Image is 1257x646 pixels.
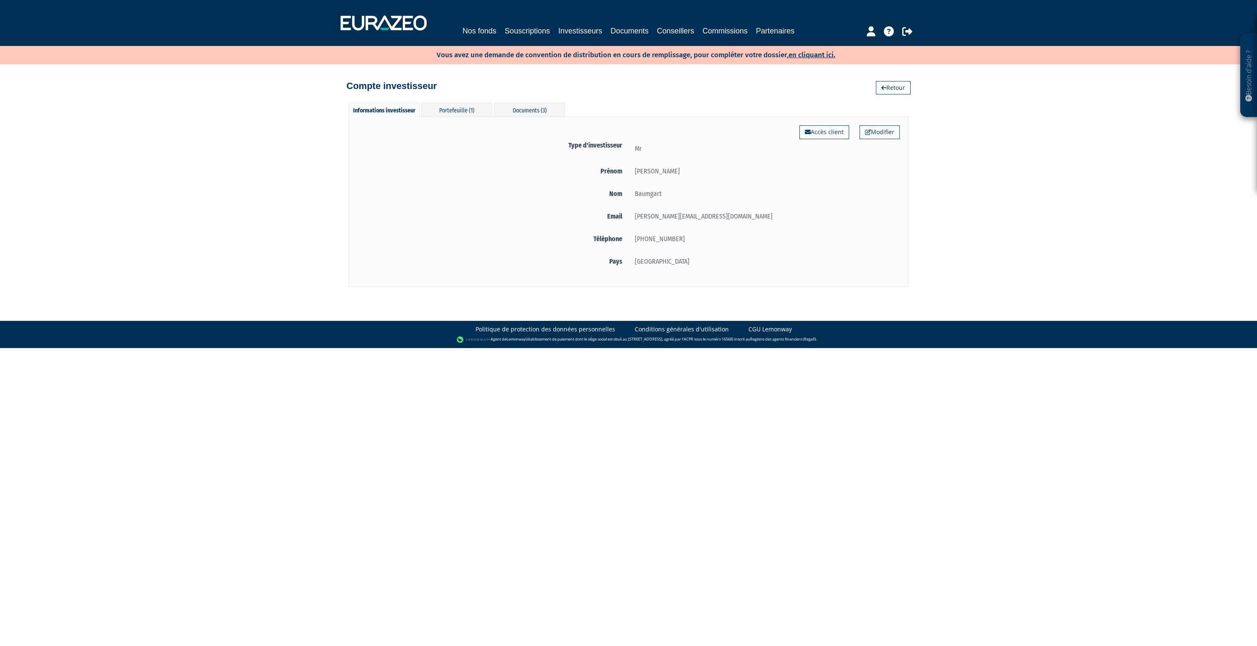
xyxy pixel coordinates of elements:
a: CGU Lemonway [748,325,792,333]
a: Documents [611,25,649,37]
a: Retour [876,81,911,94]
div: [PERSON_NAME] [628,166,900,176]
label: Prénom [357,166,628,176]
a: Souscriptions [505,25,550,37]
div: Informations investisseur [349,103,420,117]
a: en cliquant ici. [789,51,835,59]
a: Partenaires [756,25,794,37]
a: Nos fonds [463,25,496,37]
div: [PERSON_NAME][EMAIL_ADDRESS][DOMAIN_NAME] [628,211,900,221]
label: Email [357,211,628,221]
div: [GEOGRAPHIC_DATA] [628,256,900,267]
a: Accès client [799,125,849,139]
div: Portefeuille (1) [421,103,492,117]
label: Nom [357,188,628,199]
img: 1732889491-logotype_eurazeo_blanc_rvb.png [341,15,427,31]
a: Investisseurs [558,25,602,38]
a: Conseillers [657,25,694,37]
label: Type d'investisseur [357,140,628,150]
div: Mr [628,143,900,154]
p: Besoin d'aide ? [1244,38,1254,113]
h4: Compte investisseur [346,81,437,91]
div: Baumgart [628,188,900,199]
div: Documents (3) [494,103,565,117]
label: Téléphone [357,234,628,244]
a: Lemonway [506,336,526,342]
a: Politique de protection des données personnelles [476,325,615,333]
a: Modifier [860,125,900,139]
a: Commissions [702,25,748,37]
img: logo-lemonway.png [457,336,489,344]
p: Vous avez une demande de convention de distribution en cours de remplissage, pour compléter votre... [412,48,835,60]
label: Pays [357,256,628,267]
a: Conditions générales d'utilisation [635,325,729,333]
div: [PHONE_NUMBER] [628,234,900,244]
a: Registre des agents financiers (Regafi) [750,336,816,342]
div: - Agent de (établissement de paiement dont le siège social est situé au [STREET_ADDRESS], agréé p... [8,336,1249,344]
